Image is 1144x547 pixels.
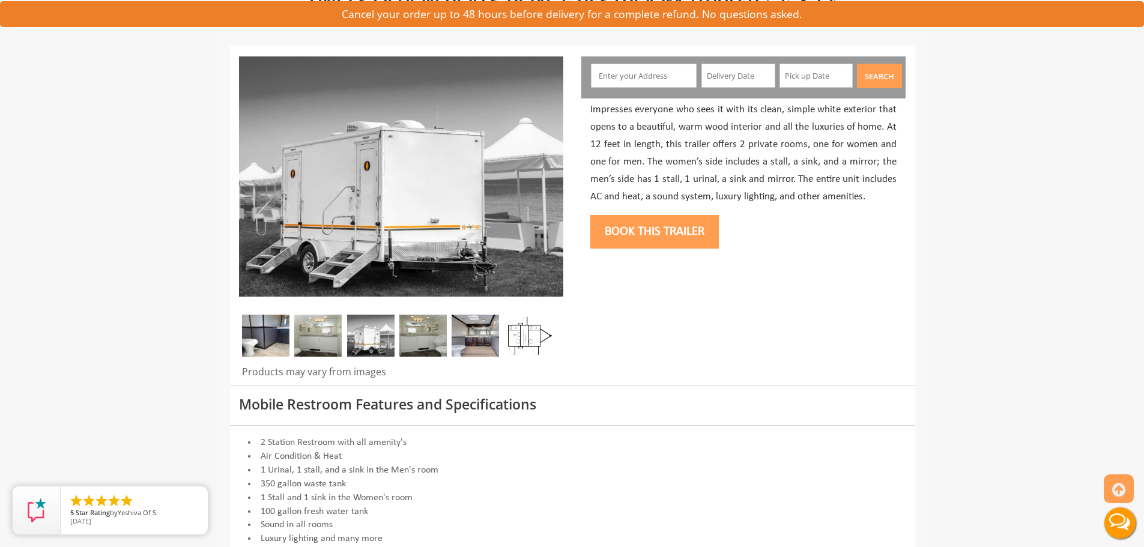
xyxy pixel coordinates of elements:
span: Yeshiva Of S. [118,508,158,517]
li:  [107,494,121,508]
img: A close view of inside of a station with a stall, mirror and cabinets [242,315,289,357]
img: Floor Plan of 2 station restroom with sink and toilet [504,315,552,357]
li: Air Condition & Heat [239,450,906,464]
li:  [94,494,109,508]
li:  [69,494,83,508]
button: Book this trailer [590,215,719,249]
img: Gel 2 station 02 [294,315,342,357]
img: A mini restroom trailer with two separate stations and separate doors for males and females [347,315,395,357]
span: by [70,509,198,518]
span: 5 [70,508,74,517]
div: Products may vary from images [239,365,563,385]
li: 2 Station Restroom with all amenity's [239,436,906,450]
input: Enter your Address [591,64,697,88]
li: 1 Urinal, 1 stall, and a sink in the Men's room [239,464,906,477]
li: 1 Stall and 1 sink in the Women's room [239,491,906,505]
img: Review Rating [25,498,49,522]
button: Search [857,64,902,88]
li:  [120,494,134,508]
button: Live Chat [1096,499,1144,547]
li:  [82,494,96,508]
img: A close view of inside of a station with a stall, mirror and cabinets [452,315,499,357]
p: Impresses everyone who sees it with its clean, simple white exterior that opens to a beautiful, w... [590,101,897,205]
img: Side view of two station restroom trailer with separate doors for males and females [239,56,563,297]
input: Pick up Date [779,64,853,88]
li: 100 gallon fresh water tank [239,505,906,519]
li: Luxury lighting and many more [239,532,906,546]
span: Star Rating [76,508,110,517]
input: Delivery Date [701,64,775,88]
h3: Mobile Restroom Features and Specifications [239,397,906,412]
span: [DATE] [70,516,91,525]
li: Sound in all rooms [239,518,906,532]
img: Gel 2 station 03 [399,315,447,357]
li: 350 gallon waste tank [239,477,906,491]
